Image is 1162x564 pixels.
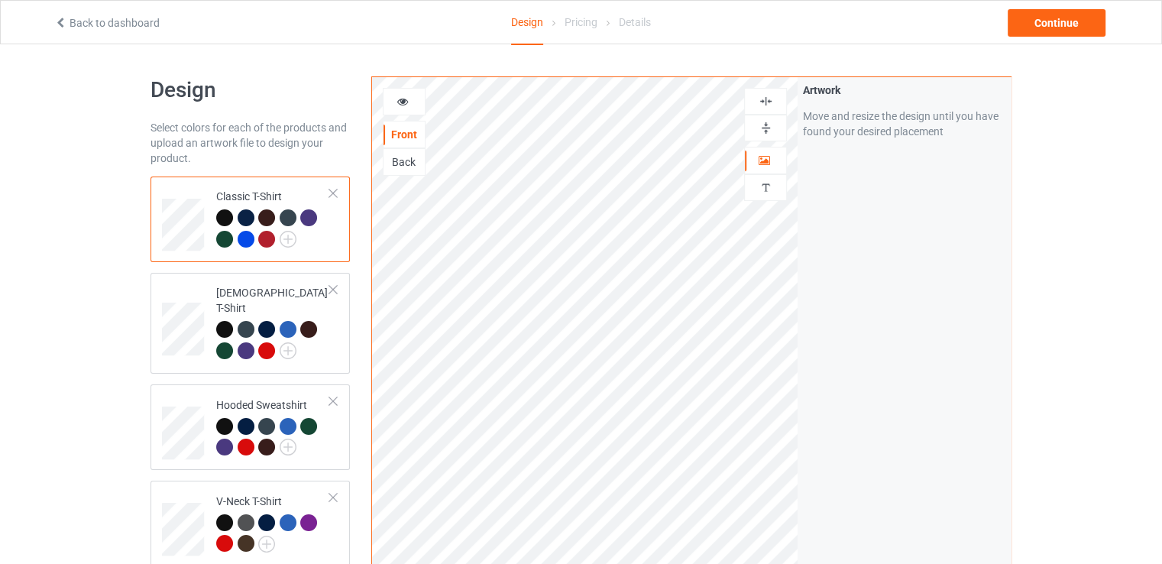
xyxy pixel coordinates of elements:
div: Select colors for each of the products and upload an artwork file to design your product. [151,120,350,166]
a: Back to dashboard [54,17,160,29]
img: svg+xml;base64,PD94bWwgdmVyc2lvbj0iMS4wIiBlbmNvZGluZz0iVVRGLTgiPz4KPHN2ZyB3aWR0aD0iMjJweCIgaGVpZ2... [280,231,296,248]
div: Hooded Sweatshirt [151,384,350,470]
div: Continue [1008,9,1105,37]
div: Classic T-Shirt [216,189,330,246]
div: Details [619,1,651,44]
h1: Design [151,76,350,104]
img: svg+xml;base64,PD94bWwgdmVyc2lvbj0iMS4wIiBlbmNvZGluZz0iVVRGLTgiPz4KPHN2ZyB3aWR0aD0iMjJweCIgaGVpZ2... [258,536,275,553]
div: Front [384,127,425,142]
div: Classic T-Shirt [151,177,350,262]
img: svg%3E%0A [759,180,773,195]
div: Hooded Sweatshirt [216,397,330,455]
div: Artwork [803,83,1005,98]
div: [DEMOGRAPHIC_DATA] T-Shirt [151,273,350,374]
div: Back [384,154,425,170]
div: Pricing [565,1,597,44]
div: Design [511,1,543,45]
div: V-Neck T-Shirt [216,494,330,551]
img: svg%3E%0A [759,121,773,135]
img: svg+xml;base64,PD94bWwgdmVyc2lvbj0iMS4wIiBlbmNvZGluZz0iVVRGLTgiPz4KPHN2ZyB3aWR0aD0iMjJweCIgaGVpZ2... [280,342,296,359]
img: svg+xml;base64,PD94bWwgdmVyc2lvbj0iMS4wIiBlbmNvZGluZz0iVVRGLTgiPz4KPHN2ZyB3aWR0aD0iMjJweCIgaGVpZ2... [280,439,296,455]
div: [DEMOGRAPHIC_DATA] T-Shirt [216,285,330,358]
div: Move and resize the design until you have found your desired placement [803,109,1005,139]
img: svg%3E%0A [759,94,773,109]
